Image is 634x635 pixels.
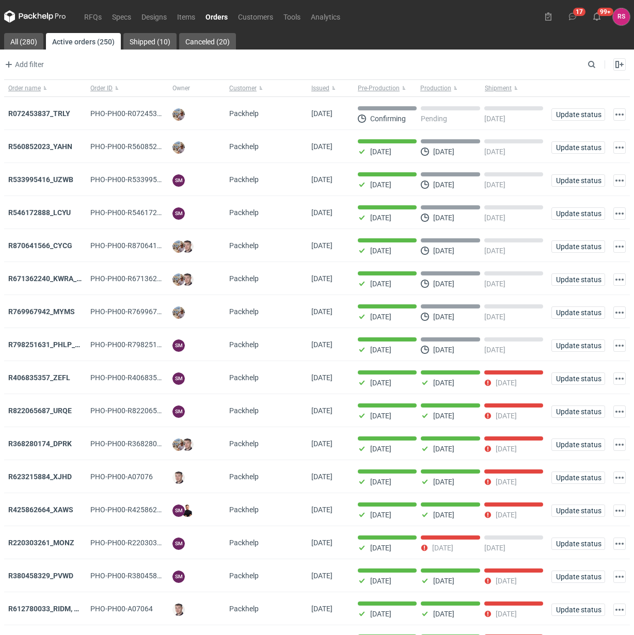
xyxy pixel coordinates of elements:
span: Update status [556,573,600,580]
strong: R822065687_URQE [8,406,72,415]
p: [DATE] [433,577,454,585]
img: Maciej Sikora [172,471,185,484]
p: [DATE] [484,247,505,255]
p: [DATE] [370,247,391,255]
span: Packhelp [229,373,259,382]
span: Update status [556,375,600,382]
a: R798251631_PHLP_V1 [8,340,84,349]
span: Update status [556,177,600,184]
figcaption: SM [172,339,185,352]
p: [DATE] [496,445,517,453]
button: Update status [551,240,605,253]
button: Actions [613,405,626,418]
img: Tomasz Kubiak [181,504,194,517]
a: R072453837_TRLY [8,109,70,118]
p: [DATE] [496,610,517,618]
span: Packhelp [229,506,259,514]
span: PHO-PH00-R533995416_UZWB [90,175,192,184]
a: R546172888_LCYU [8,208,71,217]
p: [DATE] [484,214,505,222]
figcaption: SM [172,207,185,220]
strong: R671362240_KWRA_QIOQ_ZFHA [8,274,116,283]
figcaption: SM [172,571,185,583]
strong: R368280174_DPRK [8,439,72,448]
a: R870641566_CYCG [8,241,72,250]
span: Owner [172,84,190,92]
p: [DATE] [484,544,505,552]
span: Packhelp [229,406,259,415]
span: PHO-PH00-A07064 [90,605,153,613]
span: Packhelp [229,473,259,481]
button: Add filter [2,58,44,71]
span: 01/08/2025 [311,605,332,613]
span: 08/08/2025 [311,406,332,415]
p: [DATE] [433,313,454,321]
span: PHO-PH00-R671362240_KWRA_QIOQ_ZFHA [90,274,234,283]
input: Search [585,58,619,71]
p: [DATE] [370,148,391,156]
span: PHO-PH00-A07076 [90,473,153,481]
span: Update status [556,441,600,448]
span: Packhelp [229,208,259,217]
span: Packhelp [229,175,259,184]
button: Customer [225,80,307,96]
p: [DATE] [370,610,391,618]
span: 02/09/2025 [311,175,332,184]
span: 18/08/2025 [311,373,332,382]
p: [DATE] [370,478,391,486]
button: Actions [613,141,626,154]
button: Update status [551,273,605,286]
p: [DATE] [484,181,505,189]
img: Maciej Sikora [181,240,194,253]
span: 04/08/2025 [311,572,332,580]
span: Packhelp [229,307,259,316]
a: R560852023_YAHN [8,142,72,151]
button: 99+ [589,8,605,25]
figcaption: SM [172,372,185,385]
img: Michał Palasek [172,273,185,286]
span: 06/08/2025 [311,439,332,448]
span: Update status [556,309,600,316]
p: [DATE] [433,148,454,156]
a: Designs [136,10,172,23]
button: Actions [613,538,626,550]
p: [DATE] [496,511,517,519]
button: Update status [551,141,605,154]
a: Specs [107,10,136,23]
p: [DATE] [433,214,454,222]
a: R425862664_XAWS [8,506,73,514]
span: Update status [556,144,600,151]
span: Update status [556,474,600,481]
a: Customers [233,10,278,23]
figcaption: RS [613,8,630,25]
p: [DATE] [496,379,517,387]
span: PHO-PH00-R798251631_PHLP_V1 [90,340,203,349]
strong: R623215884_XJHD [8,473,72,481]
strong: R380458329_PVWD [8,572,73,580]
span: 26/08/2025 [311,241,332,250]
p: [DATE] [370,313,391,321]
span: Update status [556,507,600,514]
div: Rafał Stani [613,8,630,25]
p: [DATE] [496,577,517,585]
span: 02/09/2025 [311,142,332,151]
span: Packhelp [229,439,259,448]
a: R220303261_MONZ [8,539,74,547]
span: Shipment [485,84,512,92]
p: Confirming [370,115,406,123]
strong: R612780033_RIDM, DEMO, SMPJ [8,605,116,613]
span: 05/08/2025 [311,506,332,514]
a: RFQs [79,10,107,23]
a: Analytics [306,10,345,23]
p: [DATE] [496,412,517,420]
span: Update status [556,540,600,547]
span: PHO-PH00-R769967942_MYMS [90,307,193,316]
figcaption: SM [172,504,185,517]
img: Michał Palasek [172,306,185,319]
img: Michał Palasek [172,108,185,121]
span: Update status [556,342,600,349]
